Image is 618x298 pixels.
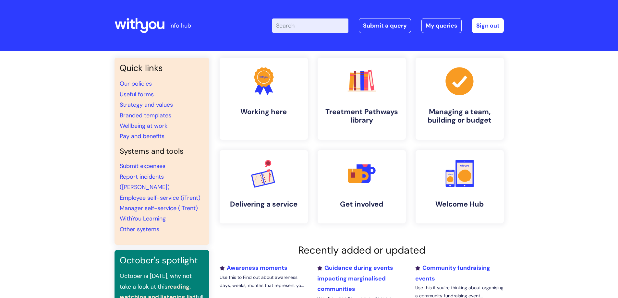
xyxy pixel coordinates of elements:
[120,112,171,119] a: Branded templates
[120,132,164,140] a: Pay and benefits
[120,225,159,233] a: Other systems
[421,18,462,33] a: My queries
[323,200,401,209] h4: Get involved
[225,108,303,116] h4: Working here
[323,108,401,125] h4: Treatment Pathways library
[472,18,504,33] a: Sign out
[225,200,303,209] h4: Delivering a service
[120,63,204,73] h3: Quick links
[120,194,200,202] a: Employee self-service (iTrent)
[120,101,173,109] a: Strategy and values
[169,20,191,31] p: info hub
[220,150,308,223] a: Delivering a service
[421,108,499,125] h4: Managing a team, building or budget
[220,264,287,272] a: Awareness moments
[272,18,504,33] div: | -
[120,80,152,88] a: Our policies
[318,150,406,223] a: Get involved
[120,255,204,266] h3: October's spotlight
[317,264,393,293] a: Guidance during events impacting marginalised communities
[416,58,504,140] a: Managing a team, building or budget
[120,90,154,98] a: Useful forms
[416,150,504,223] a: Welcome Hub
[318,58,406,140] a: Treatment Pathways library
[220,244,504,256] h2: Recently added or updated
[120,147,204,156] h4: Systems and tools
[120,204,198,212] a: Manager self-service (iTrent)
[120,122,167,130] a: Wellbeing at work
[120,215,166,222] a: WithYou Learning
[272,18,348,33] input: Search
[220,273,308,290] p: Use this to Find out about awareness days, weeks, months that represent yo...
[359,18,411,33] a: Submit a query
[220,58,308,140] a: Working here
[120,173,170,191] a: Report incidents ([PERSON_NAME])
[421,200,499,209] h4: Welcome Hub
[120,162,165,170] a: Submit expenses
[415,264,490,282] a: Community fundraising events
